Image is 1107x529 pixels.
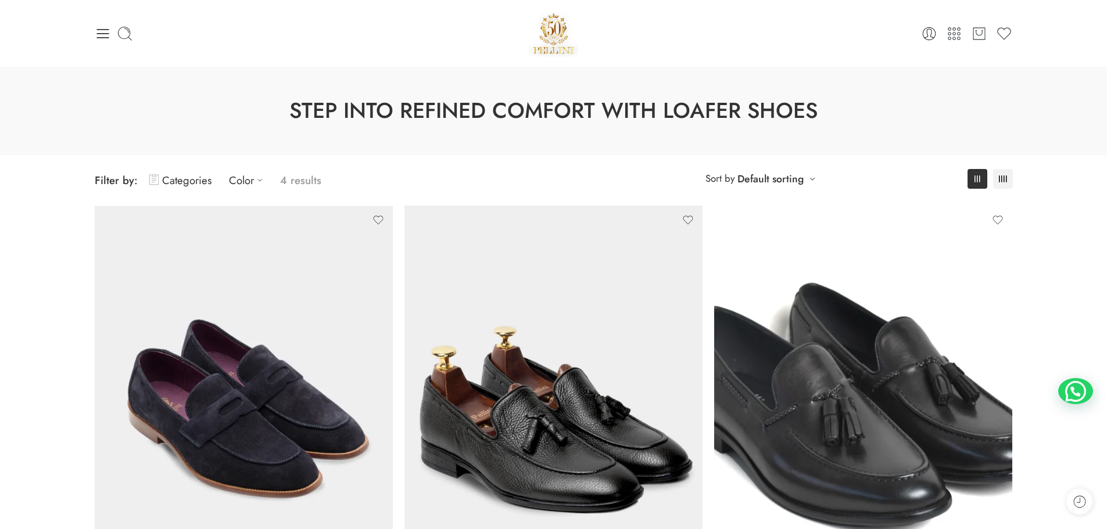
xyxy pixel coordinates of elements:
a: Pellini - [529,9,579,58]
img: Pellini [529,9,579,58]
a: Wishlist [996,26,1012,42]
h1: Step into Refined Comfort with Loafer Shoes [29,96,1078,126]
a: Cart [971,26,987,42]
a: Color [229,167,268,194]
a: Default sorting [737,171,804,187]
a: Login / Register [921,26,937,42]
span: Filter by: [95,172,138,188]
a: Categories [149,167,212,194]
p: 4 results [280,167,321,194]
span: Sort by [705,169,735,188]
